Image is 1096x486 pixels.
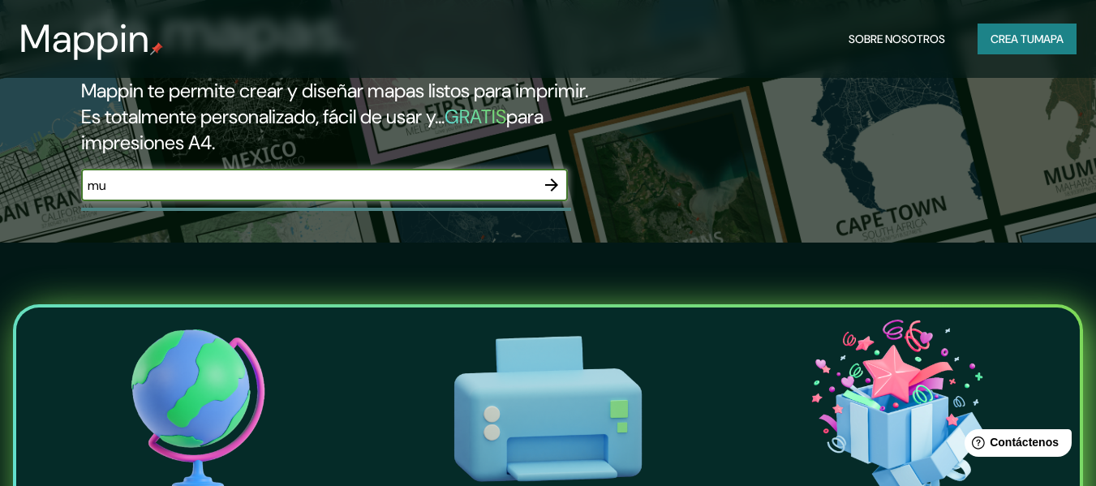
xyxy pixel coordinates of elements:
font: mapa [1034,32,1064,46]
font: Sobre nosotros [849,32,945,46]
font: Es totalmente personalizado, fácil de usar y... [81,104,445,129]
font: Mappin te permite crear y diseñar mapas listos para imprimir. [81,78,588,103]
input: Elige tu lugar favorito [81,176,535,195]
iframe: Lanzador de widgets de ayuda [952,423,1078,468]
font: Crea tu [991,32,1034,46]
button: Crea tumapa [978,24,1077,54]
font: Mappin [19,13,150,64]
font: para impresiones A4. [81,104,544,155]
button: Sobre nosotros [842,24,952,54]
img: pin de mapeo [150,42,163,55]
font: GRATIS [445,104,506,129]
